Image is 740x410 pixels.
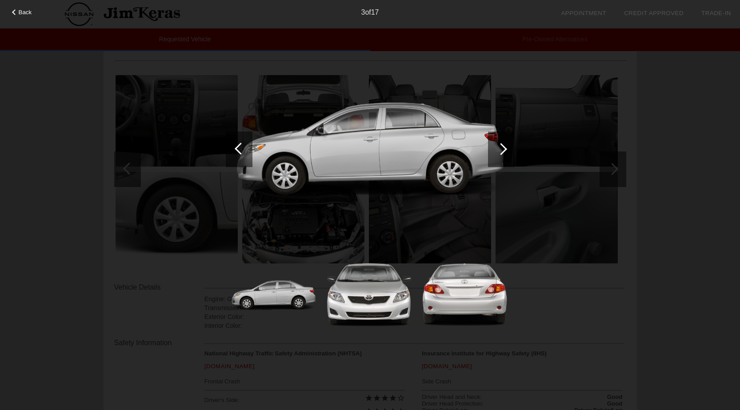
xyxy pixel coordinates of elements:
a: Trade-In [701,10,731,16]
span: 17 [371,8,379,16]
span: 3 [361,8,365,16]
span: Back [19,9,32,16]
img: 2010toy005a_640_06.png [419,261,510,329]
a: Appointment [561,10,606,16]
img: 2010toy005a_640_05.png [324,261,415,329]
a: Credit Approved [624,10,684,16]
img: 2010toy005a_640_03.png [228,261,319,329]
img: 2010toy005a_640_03.png [226,41,515,258]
